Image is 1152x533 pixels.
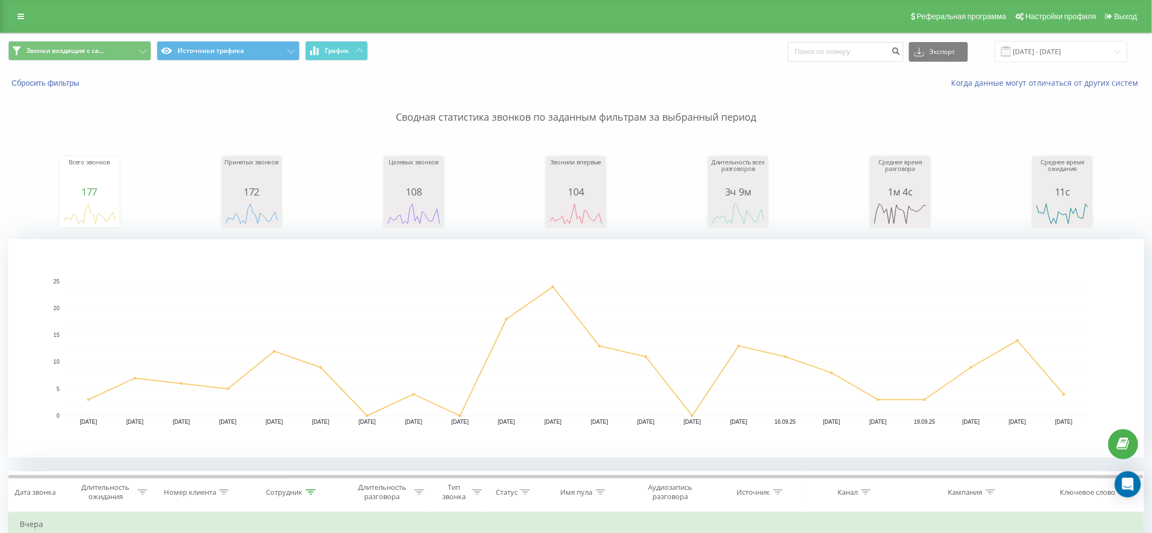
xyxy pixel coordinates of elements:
div: 1м 4с [873,186,928,197]
svg: A chart. [224,197,279,230]
text: [DATE] [359,419,376,425]
text: [DATE] [126,419,144,425]
div: 3ч 9м [711,186,765,197]
svg: A chart. [62,197,117,230]
div: Длительность разговора [353,483,412,501]
svg: A chart. [387,197,441,230]
text: [DATE] [1055,419,1073,425]
text: [DATE] [266,419,283,425]
div: Канал [838,488,858,497]
div: 177 [62,186,117,197]
svg: A chart. [549,197,603,230]
div: Источник [737,488,770,497]
div: Дата звонка [15,488,56,497]
a: Когда данные могут отличаться от других систем [952,78,1144,88]
svg: A chart. [1035,197,1090,230]
text: [DATE] [637,419,655,425]
div: 11с [1035,186,1090,197]
div: Принятых звонков [224,159,279,186]
svg: A chart. [873,197,928,230]
text: [DATE] [823,419,841,425]
text: [DATE] [731,419,748,425]
div: Сотрудник [266,488,303,497]
div: Звонили впервые [549,159,603,186]
text: [DATE] [591,419,608,425]
input: Поиск по номеру [788,42,904,62]
text: 0 [56,413,60,419]
div: Ключевое слово [1060,488,1116,497]
div: Кампания [948,488,983,497]
div: Среднее время разговора [873,159,928,186]
text: 25 [54,279,60,285]
div: Среднее время ожидания [1035,159,1090,186]
text: [DATE] [452,419,469,425]
text: [DATE] [963,419,980,425]
span: Звонки входящие с са... [26,46,104,55]
text: [DATE] [312,419,330,425]
text: 20 [54,305,60,311]
div: Всего звонков [62,159,117,186]
div: Аудиозапись разговора [635,483,706,501]
div: Номер клиента [164,488,216,497]
button: Сбросить фильтры [8,78,85,88]
text: [DATE] [173,419,190,425]
text: 5 [56,386,60,392]
button: График [305,41,368,61]
button: Экспорт [909,42,968,62]
text: 10 [54,359,60,365]
div: 172 [224,186,279,197]
text: [DATE] [684,419,701,425]
span: Выход [1114,12,1137,21]
span: Настройки профиля [1025,12,1096,21]
text: [DATE] [80,419,97,425]
text: 19.09.25 [914,419,935,425]
text: [DATE] [405,419,423,425]
text: [DATE] [219,419,237,425]
text: [DATE] [1009,419,1026,425]
div: Тип звонка [438,483,470,501]
div: Длительность всех разговоров [711,159,765,186]
text: [DATE] [544,419,562,425]
svg: A chart. [8,239,1144,458]
span: Реферальная программа [917,12,1006,21]
text: 15 [54,333,60,339]
text: [DATE] [498,419,515,425]
div: 104 [549,186,603,197]
span: График [325,47,349,55]
div: Статус [496,488,518,497]
div: Имя пула [561,488,593,497]
svg: A chart. [711,197,765,230]
text: [DATE] [870,419,887,425]
div: Целевых звонков [387,159,441,186]
div: Open Intercom Messenger [1115,471,1141,498]
div: Длительность ожидания [76,483,135,501]
button: Звонки входящие с са... [8,41,151,61]
button: Источники трафика [157,41,300,61]
text: 16.09.25 [775,419,796,425]
div: 108 [387,186,441,197]
p: Сводная статистика звонков по заданным фильтрам за выбранный период [8,88,1144,125]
